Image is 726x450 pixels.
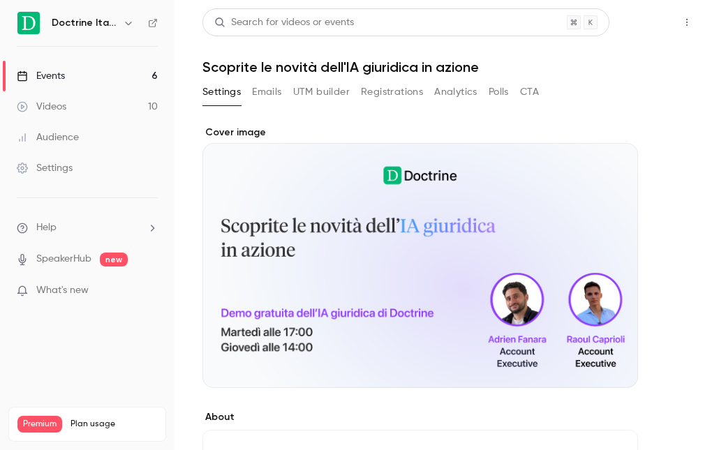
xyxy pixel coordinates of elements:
[36,252,91,267] a: SpeakerHub
[17,130,79,144] div: Audience
[202,410,638,424] label: About
[36,283,89,298] span: What's new
[434,81,477,103] button: Analytics
[17,220,158,235] li: help-dropdown-opener
[17,416,62,433] span: Premium
[202,126,638,140] label: Cover image
[17,100,66,114] div: Videos
[36,220,57,235] span: Help
[71,419,157,430] span: Plan usage
[202,126,638,388] section: Cover image
[202,81,241,103] button: Settings
[202,59,698,75] h1: Scoprite le novità dell'IA giuridica in azione
[489,81,509,103] button: Polls
[52,16,117,30] h6: Doctrine Italia
[17,69,65,83] div: Events
[293,81,350,103] button: UTM builder
[17,12,40,34] img: Doctrine Italia
[361,81,423,103] button: Registrations
[100,253,128,267] span: new
[214,15,354,30] div: Search for videos or events
[252,81,281,103] button: Emails
[520,81,539,103] button: CTA
[17,161,73,175] div: Settings
[609,8,665,36] button: Share
[141,285,158,297] iframe: Noticeable Trigger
